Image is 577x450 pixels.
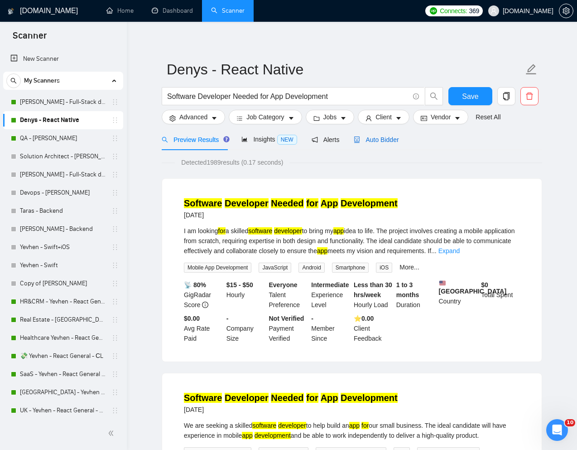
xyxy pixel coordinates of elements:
span: info-circle [202,302,208,308]
div: Hourly Load [352,280,394,310]
mark: Software [184,198,222,208]
span: holder [111,135,119,142]
img: upwork-logo.png [430,7,437,15]
a: Software Developer Needed for App Development [184,198,398,208]
a: setting [559,7,573,15]
span: 10 [565,419,575,426]
span: Jobs [323,112,337,122]
mark: software [252,422,276,429]
div: Experience Level [309,280,352,310]
span: Alerts [312,136,340,143]
span: info-circle [413,93,419,99]
div: [DATE] [184,210,398,220]
mark: software [248,227,272,235]
div: GigRadar Score [182,280,225,310]
mark: Development [341,393,398,403]
a: SaaS - Yevhen - React General - СL [20,365,106,383]
mark: App [321,393,338,403]
button: search [425,87,443,105]
div: Payment Verified [267,313,310,343]
a: Expand [438,247,460,254]
a: Reset All [476,112,500,122]
span: idcard [421,115,427,122]
span: holder [111,316,119,323]
span: caret-down [340,115,346,122]
button: folderJobscaret-down [306,110,355,124]
mark: development [255,432,291,439]
b: $ 0 [481,281,488,289]
button: idcardVendorcaret-down [413,110,468,124]
button: copy [497,87,515,105]
a: HR&CRM - Yevhen - React General - СL [20,293,106,311]
mark: Developer [225,198,269,208]
b: Intermediate [311,281,349,289]
span: holder [111,98,119,106]
a: UK - Yevhen - React General - СL [20,401,106,420]
a: [PERSON_NAME] - Full-Stack dev [20,166,106,184]
a: Taras - Backend [20,202,106,220]
li: New Scanner [3,50,123,68]
div: Member Since [309,313,352,343]
span: Connects: [440,6,467,16]
button: Save [448,87,492,105]
span: user [365,115,372,122]
span: area-chart [241,136,248,142]
span: setting [559,7,573,15]
a: Yevhen - Swift+iOS [20,238,106,256]
div: Client Feedback [352,313,394,343]
img: 🇺🇸 [439,280,446,286]
b: - [226,315,229,322]
span: setting [169,115,176,122]
span: Scanner [5,29,54,48]
span: JavaScript [259,263,291,273]
button: barsJob Categorycaret-down [229,110,302,124]
span: ... [431,247,437,254]
b: [GEOGRAPHIC_DATA] [439,280,507,295]
span: iOS [376,263,392,273]
a: [PERSON_NAME] - Backend [20,220,106,238]
mark: for [306,393,318,403]
mark: Software [184,393,222,403]
div: Country [437,280,480,310]
a: Healthcare Yevhen - React General - СL [20,329,106,347]
span: Save [462,91,478,102]
span: search [162,137,168,143]
span: Smartphone [332,263,369,273]
span: holder [111,407,119,414]
a: searchScanner [211,7,245,15]
span: Job Category [246,112,284,122]
input: Search Freelance Jobs... [167,91,409,102]
b: Everyone [269,281,298,289]
a: [PERSON_NAME] - Full-Stack dev [20,93,106,111]
mark: for [218,227,225,235]
iframe: Intercom live chat [546,419,568,441]
div: Total Spent [479,280,522,310]
span: bars [236,115,243,122]
button: delete [520,87,539,105]
a: Real Estate - [GEOGRAPHIC_DATA] - React General - СL [20,311,106,329]
a: More... [399,264,419,271]
span: Client [375,112,392,122]
span: delete [521,92,538,100]
a: dashboardDashboard [152,7,193,15]
a: QA - [PERSON_NAME] [20,129,106,147]
mark: Development [341,198,398,208]
span: double-left [108,429,117,438]
button: settingAdvancedcaret-down [162,110,225,124]
a: Copy of [PERSON_NAME] [20,274,106,293]
mark: Developer [225,393,269,403]
span: 369 [469,6,479,16]
span: holder [111,225,119,233]
div: I am looking a skilled to bring my idea to life. The project involves creating a mobile applicati... [184,226,520,256]
span: holder [111,207,119,215]
span: user [490,8,497,14]
mark: for [306,198,318,208]
span: holder [111,280,119,287]
input: Scanner name... [167,58,524,81]
span: caret-down [454,115,461,122]
span: holder [111,117,119,124]
div: [DATE] [184,404,398,415]
span: holder [111,171,119,178]
b: Not Verified [269,315,304,322]
span: robot [354,137,360,143]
